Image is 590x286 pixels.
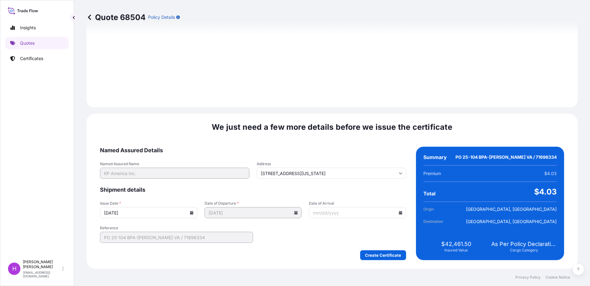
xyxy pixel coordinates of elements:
[100,201,197,206] span: Issue Date
[100,226,253,231] span: Reference
[148,14,175,20] p: Policy Details
[423,154,447,160] span: Summary
[515,275,541,280] a: Privacy Policy
[100,232,253,243] input: Your internal reference
[205,207,302,218] input: mm/dd/yyyy
[466,219,557,225] span: [GEOGRAPHIC_DATA], [GEOGRAPHIC_DATA]
[20,40,35,46] p: Quotes
[491,240,557,248] span: As Per Policy Declaration
[23,271,61,278] p: [EMAIL_ADDRESS][DOMAIN_NAME]
[5,52,69,65] a: Certificates
[309,207,406,218] input: mm/dd/yyyy
[534,187,557,197] span: $4.03
[100,161,249,166] span: Named Assured Name
[444,248,468,253] span: Insured Value
[423,206,458,212] span: Origin
[100,147,406,154] span: Named Assured Details
[212,122,452,132] span: We just need a few more details before we issue the certificate
[100,207,197,218] input: mm/dd/yyyy
[365,252,401,258] p: Create Certificate
[86,12,146,22] p: Quote 68504
[360,250,406,260] button: Create Certificate
[510,248,538,253] span: Cargo Category
[12,266,16,272] span: H
[257,168,406,179] input: Cargo owner address
[544,170,557,177] span: $4.03
[20,25,36,31] p: Insights
[257,161,406,166] span: Address
[423,190,435,197] span: Total
[5,37,69,49] a: Quotes
[455,154,557,160] span: PO 25-104 BPA-[PERSON_NAME] VA / 71696334
[423,170,441,177] span: Premium
[205,201,302,206] span: Date of Departure
[20,55,43,62] p: Certificates
[423,219,458,225] span: Destination
[309,201,406,206] span: Date of Arrival
[466,206,557,212] span: [GEOGRAPHIC_DATA], [GEOGRAPHIC_DATA]
[5,22,69,34] a: Insights
[546,275,570,280] a: Cookie Notice
[23,259,61,269] p: [PERSON_NAME] [PERSON_NAME]
[441,240,471,248] span: $42,461.50
[100,186,406,194] span: Shipment details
